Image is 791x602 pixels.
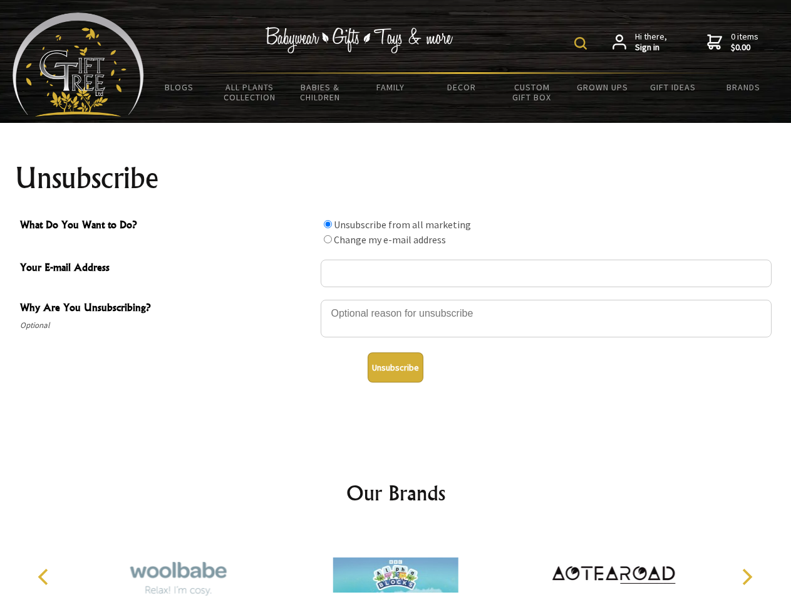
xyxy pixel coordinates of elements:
[266,27,453,53] img: Babywear - Gifts - Toys & more
[635,31,667,53] span: Hi there,
[574,37,587,50] img: product search
[20,217,314,235] span: What Do You Want to Do?
[707,31,758,53] a: 0 items$0.00
[638,74,708,100] a: Gift Ideas
[20,318,314,333] span: Optional
[368,352,423,383] button: Unsubscribe
[356,74,427,100] a: Family
[334,233,446,246] label: Change my e-mail address
[13,13,144,117] img: Babyware - Gifts - Toys and more...
[708,74,779,100] a: Brands
[733,563,760,591] button: Next
[25,478,767,508] h2: Our Brands
[20,300,314,318] span: Why Are You Unsubscribing?
[497,74,567,110] a: Custom Gift Box
[31,563,59,591] button: Previous
[324,220,332,228] input: What Do You Want to Do?
[15,163,777,193] h1: Unsubscribe
[334,218,471,231] label: Unsubscribe from all marketing
[426,74,497,100] a: Decor
[321,300,772,337] textarea: Why Are You Unsubscribing?
[731,42,758,53] strong: $0.00
[144,74,215,100] a: BLOGS
[567,74,638,100] a: Grown Ups
[285,74,356,110] a: Babies & Children
[635,42,667,53] strong: Sign in
[731,31,758,53] span: 0 items
[321,260,772,287] input: Your E-mail Address
[613,31,667,53] a: Hi there,Sign in
[20,260,314,278] span: Your E-mail Address
[215,74,286,110] a: All Plants Collection
[324,235,332,243] input: What Do You Want to Do?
